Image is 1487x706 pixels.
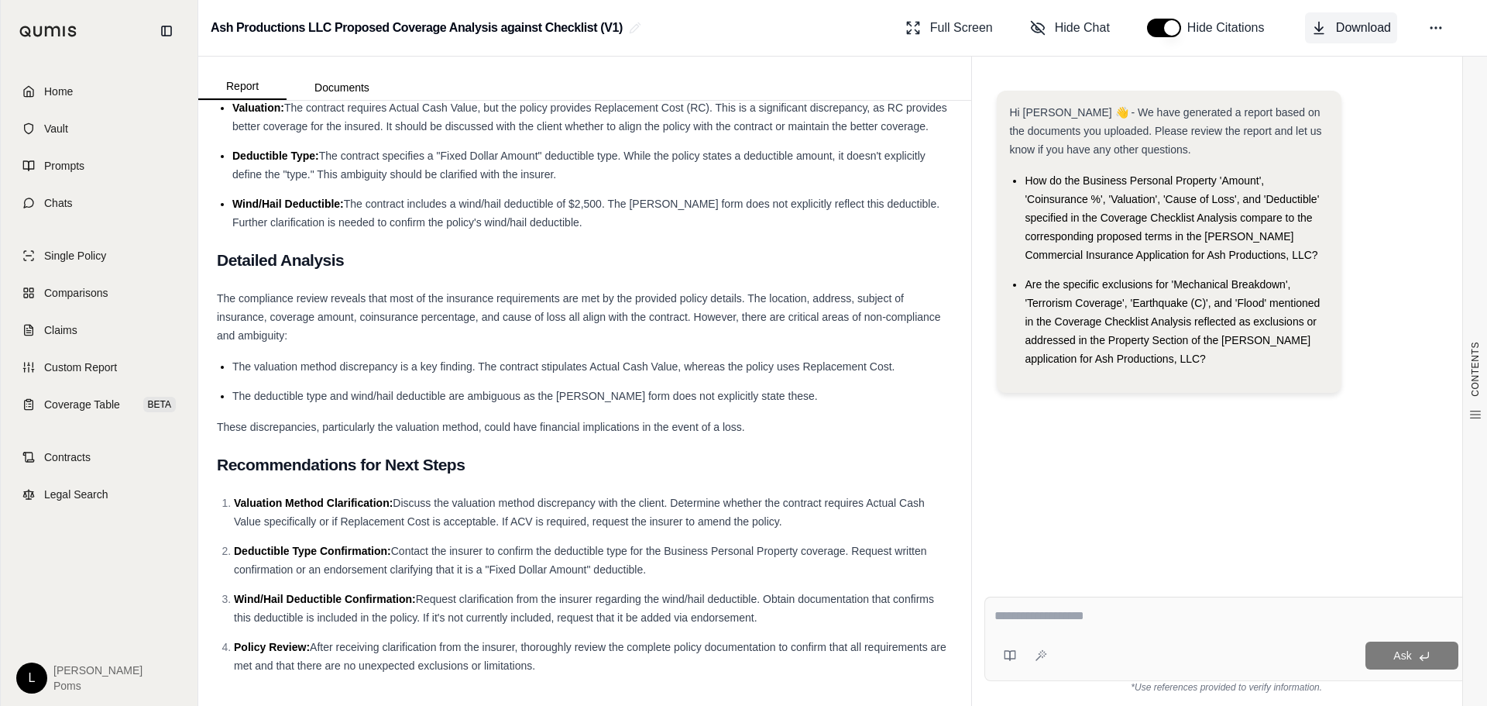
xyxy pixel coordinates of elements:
a: Single Policy [10,239,188,273]
div: *Use references provided to verify information. [984,681,1468,694]
span: After receiving clarification from the insurer, thoroughly review the complete policy documentati... [234,641,946,672]
div: L [16,663,47,694]
span: Deductible Type Confirmation: [234,545,391,557]
span: These discrepancies, particularly the valuation method, could have financial implications in the ... [217,421,745,433]
span: Coverage Table [44,397,120,412]
h2: Detailed Analysis [217,244,953,277]
span: Prompts [44,158,84,174]
a: Chats [10,186,188,220]
span: Poms [53,678,143,694]
span: Hide Chat [1055,19,1110,37]
a: Home [10,74,188,108]
span: The contract includes a wind/hail deductible of $2,500. The [PERSON_NAME] form does not explicitl... [232,198,939,229]
span: Download [1336,19,1391,37]
button: Ask [1365,642,1458,670]
span: Are the specific exclusions for 'Mechanical Breakdown', 'Terrorism Coverage', 'Earthquake (C)', a... [1025,278,1320,365]
button: Download [1305,12,1397,43]
button: Full Screen [899,12,999,43]
span: The contract specifies a "Fixed Dollar Amount" deductible type. While the policy states a deducti... [232,150,926,181]
span: Home [44,84,73,99]
span: Deductible Type: [232,150,319,162]
span: Contact the insurer to confirm the deductible type for the Business Personal Property coverage. R... [234,545,927,576]
span: Request clarification from the insurer regarding the wind/hail deductible. Obtain documentation t... [234,593,934,624]
span: Comparisons [44,285,108,301]
span: The compliance review reveals that most of the insurance requirements are met by the provided pol... [217,292,941,342]
span: Legal Search [44,487,108,502]
a: Legal Search [10,477,188,511]
button: Documents [287,75,397,100]
a: Comparisons [10,276,188,310]
button: Report [198,74,287,100]
span: Claims [44,322,77,338]
img: Qumis Logo [19,26,77,37]
span: Vault [44,121,68,136]
h2: Recommendations for Next Steps [217,449,953,481]
span: Valuation: [232,102,284,114]
span: Wind/Hail Deductible Confirmation: [234,593,416,605]
a: Prompts [10,149,188,183]
span: The deductible type and wind/hail deductible are ambiguous as the [PERSON_NAME] form does not exp... [232,390,818,402]
span: Hide Citations [1187,19,1274,37]
span: CONTENTS [1469,342,1482,397]
span: Single Policy [44,248,106,263]
a: Coverage TableBETA [10,387,188,422]
span: The valuation method discrepancy is a key finding. The contract stipulates Actual Cash Value, whe... [232,360,895,373]
span: Valuation Method Clarification: [234,497,393,509]
span: Hi [PERSON_NAME] 👋 - We have generated a report based on the documents you uploaded. Please revie... [1009,106,1321,156]
span: Contracts [44,449,91,465]
span: How do the Business Personal Property 'Amount', 'Coinsurance %', 'Valuation', 'Cause of Loss', an... [1025,174,1319,261]
span: Ask [1393,649,1411,662]
button: Hide Chat [1024,12,1116,43]
span: Policy Review: [234,641,310,653]
span: Discuss the valuation method discrepancy with the client. Determine whether the contract requires... [234,497,925,528]
span: Custom Report [44,360,117,375]
a: Custom Report [10,350,188,384]
button: Collapse sidebar [154,19,179,43]
span: BETA [143,397,176,412]
a: Claims [10,313,188,347]
h2: Ash Productions LLC Proposed Coverage Analysis against Checklist (V1) [211,14,623,42]
a: Contracts [10,440,188,474]
span: The contract requires Actual Cash Value, but the policy provides Replacement Cost (RC). This is a... [232,102,947,133]
span: Chats [44,195,73,211]
a: Vault [10,112,188,146]
span: Wind/Hail Deductible: [232,198,344,210]
span: Full Screen [930,19,993,37]
span: [PERSON_NAME] [53,663,143,678]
